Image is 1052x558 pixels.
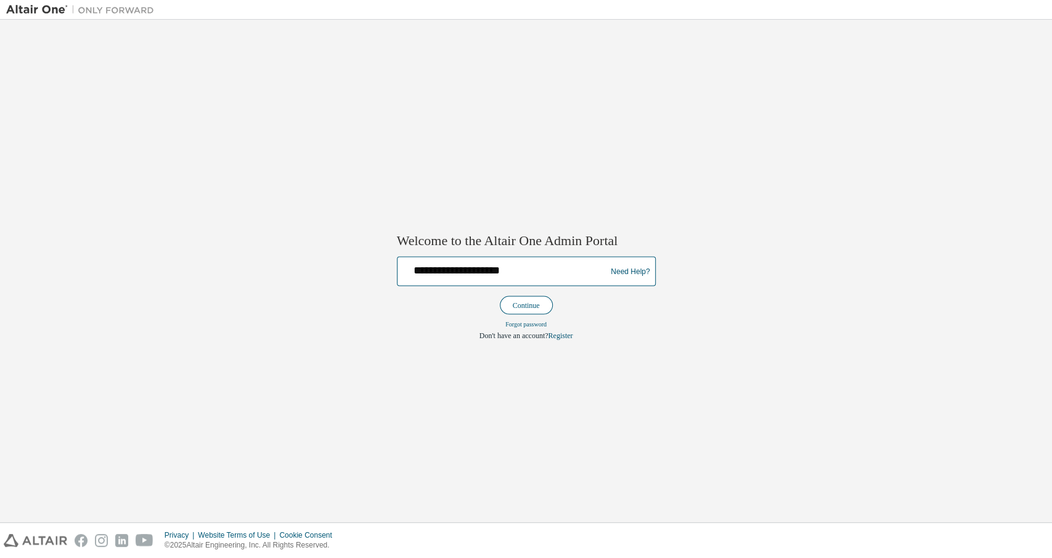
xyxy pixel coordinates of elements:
img: facebook.svg [75,534,88,547]
img: youtube.svg [136,534,153,547]
div: Website Terms of Use [198,530,279,540]
img: Altair One [6,4,160,16]
span: Don't have an account? [479,331,548,340]
img: altair_logo.svg [4,534,67,547]
h2: Welcome to the Altair One Admin Portal [397,232,656,249]
button: Continue [500,296,553,315]
img: instagram.svg [95,534,108,547]
div: Privacy [165,530,198,540]
p: © 2025 Altair Engineering, Inc. All Rights Reserved. [165,540,340,551]
a: Forgot password [505,321,547,328]
img: linkedin.svg [115,534,128,547]
a: Need Help? [611,271,650,272]
div: Cookie Consent [279,530,339,540]
a: Register [548,331,573,340]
